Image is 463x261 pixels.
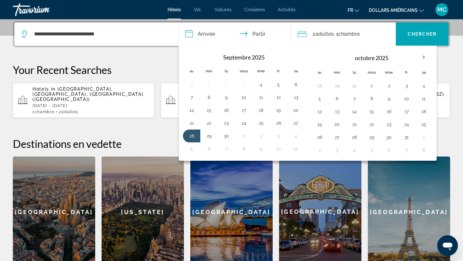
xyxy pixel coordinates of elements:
[13,83,154,118] button: Hotels in [GEOGRAPHIC_DATA], [GEOGRAPHIC_DATA], [GEOGRAPHIC_DATA] ([GEOGRAPHIC_DATA])[DATE] - [DA...
[314,120,325,129] button: Jour 19
[332,146,342,155] button: Jour 3
[314,107,325,116] button: Jour 12
[194,7,202,12] font: Vol.
[419,81,429,90] button: Jour 4
[204,144,214,153] button: Jour 6
[239,131,249,140] button: Jour 1
[332,120,342,129] button: Jour 20
[348,8,353,13] font: fr
[415,50,432,65] button: Mois prochain
[186,106,197,115] button: Jour 14
[314,94,325,103] button: Jour 5
[419,133,429,142] button: Jour 1
[221,80,232,89] button: Jour 2
[401,81,412,90] button: Jour 3
[168,7,181,12] font: Hôtels
[204,119,214,128] button: Jour 22
[349,94,359,103] button: Jour 7
[355,54,388,61] font: octobre 2025
[273,106,284,115] button: Jour 19
[214,7,232,12] a: Voitures
[32,86,143,102] span: [GEOGRAPHIC_DATA], [GEOGRAPHIC_DATA], [GEOGRAPHIC_DATA] ([GEOGRAPHIC_DATA])
[186,131,197,140] button: Jour 28
[349,107,359,116] button: Jour 14
[419,146,429,155] button: Jour 8
[349,81,359,90] button: Jour 30
[186,144,197,153] button: Jour 5
[384,133,394,142] button: Jour 30
[13,63,450,76] p: Your Recent Searches
[256,93,266,102] button: Jour 11
[314,133,325,142] button: Jour 26
[179,22,291,46] button: Dates d'arrivée et de départ
[369,5,424,15] button: Changer de devise
[221,131,232,140] button: Jour 30
[401,107,412,116] button: Jour 17
[239,80,249,89] button: Jour 3
[32,86,56,92] span: Hotels in
[204,131,214,140] button: Jour 29
[396,22,449,46] button: Chercher
[278,7,295,12] a: Activités
[61,110,78,114] span: Adultes
[186,93,197,102] button: Jour 7
[401,120,412,129] button: Jour 24
[221,93,232,102] button: Jour 9
[32,104,149,108] p: [DATE] - [DATE]
[314,146,325,155] button: Jour 2
[291,22,396,46] button: Voyageurs : 2 adultes, 0 enfants
[244,7,265,12] a: Croisières
[367,107,377,116] button: Jour 15
[349,146,359,155] button: Jour 4
[332,81,342,90] button: Jour 29
[13,137,450,150] h2: Destinations en vedette
[13,1,77,18] a: Travorium
[186,119,197,128] button: Jour 21
[437,235,458,256] iframe: Bouton de lancement de la fenêtre de messagerie
[291,119,301,128] button: Jour 27
[332,94,342,103] button: Jour 6
[161,83,302,118] button: Hilton Boston Woburn ([GEOGRAPHIC_DATA], [GEOGRAPHIC_DATA], [GEOGRAPHIC_DATA]) and Nearby Hotels[...
[349,133,359,142] button: Jour 28
[384,120,394,129] button: Jour 23
[349,120,359,129] button: Jour 21
[291,131,301,140] button: Jour 4
[367,133,377,142] button: Jour 29
[315,31,334,37] font: adultes
[186,80,197,89] button: Jour 31
[239,93,249,102] button: Jour 10
[419,94,429,103] button: Jour 11
[367,81,377,90] button: Jour 1
[35,110,55,114] span: Chambre
[419,107,429,116] button: Jour 18
[204,93,214,102] button: Jour 8
[239,106,249,115] button: Jour 17
[256,80,266,89] button: Jour 4
[334,31,338,37] font: , 1
[332,133,342,142] button: Jour 27
[256,131,266,140] button: Jour 2
[221,144,232,153] button: Jour 7
[369,8,418,13] font: dollars américains
[256,144,266,153] button: Jour 9
[239,144,249,153] button: Jour 8
[256,106,266,115] button: Jour 18
[32,110,54,114] span: 1
[221,119,232,128] button: Jour 23
[273,80,284,89] button: Jour 5
[239,119,249,128] button: Jour 24
[437,6,446,13] font: MC
[204,106,214,115] button: Jour 15
[291,80,301,89] button: Jour 6
[408,32,437,37] font: Chercher
[348,5,359,15] button: Changer de langue
[401,94,412,103] button: Jour 10
[291,144,301,153] button: Jour 11
[221,106,232,115] button: Jour 16
[338,31,360,37] font: Chambre
[367,120,377,129] button: Jour 22
[314,81,325,90] button: Jour 28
